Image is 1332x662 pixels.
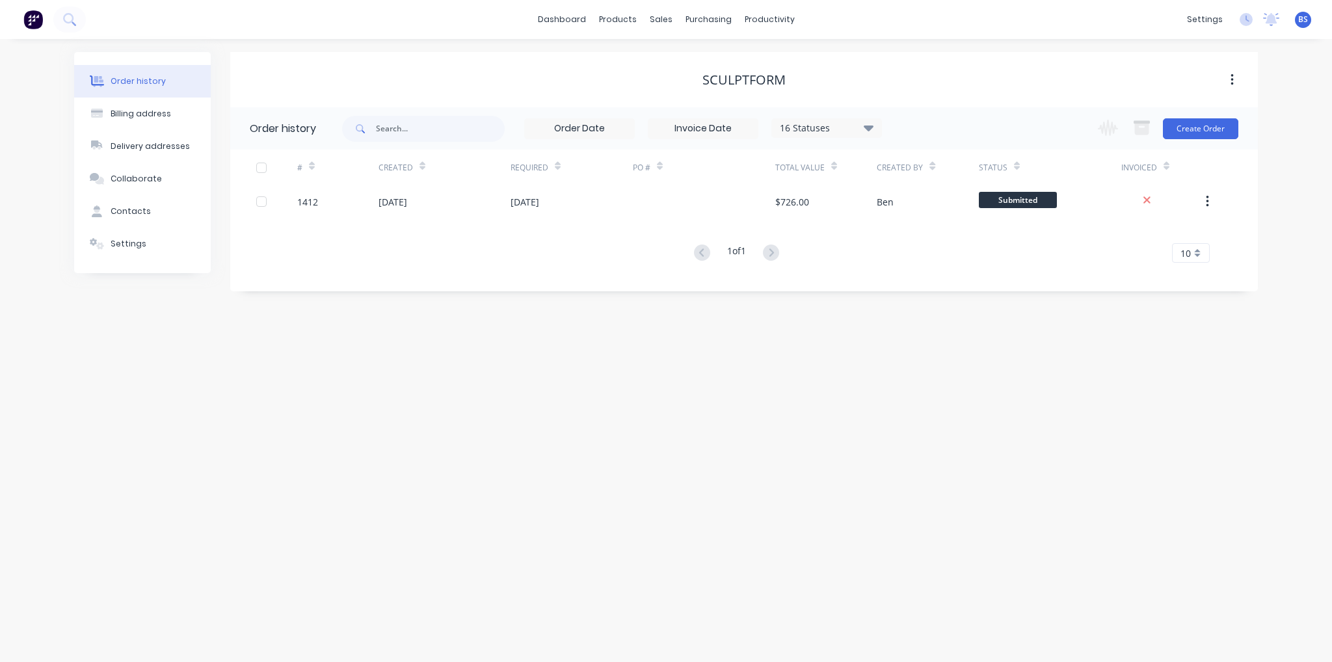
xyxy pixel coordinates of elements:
[74,98,211,130] button: Billing address
[877,195,894,209] div: Ben
[111,140,190,152] div: Delivery addresses
[593,10,643,29] div: products
[1163,118,1238,139] button: Create Order
[111,173,162,185] div: Collaborate
[511,195,539,209] div: [DATE]
[111,205,151,217] div: Contacts
[250,121,316,137] div: Order history
[633,150,775,185] div: PO #
[74,228,211,260] button: Settings
[727,244,746,263] div: 1 of 1
[877,150,978,185] div: Created By
[111,108,171,120] div: Billing address
[74,163,211,195] button: Collaborate
[979,192,1057,208] span: Submitted
[643,10,679,29] div: sales
[702,72,786,88] div: Sculptform
[679,10,738,29] div: purchasing
[648,119,758,139] input: Invoice Date
[775,195,809,209] div: $726.00
[1180,10,1229,29] div: settings
[379,162,413,174] div: Created
[511,162,548,174] div: Required
[979,162,1007,174] div: Status
[74,130,211,163] button: Delivery addresses
[772,121,881,135] div: 16 Statuses
[877,162,923,174] div: Created By
[531,10,593,29] a: dashboard
[633,162,650,174] div: PO #
[775,150,877,185] div: Total Value
[297,162,302,174] div: #
[1180,246,1191,260] span: 10
[111,238,146,250] div: Settings
[297,150,379,185] div: #
[376,116,505,142] input: Search...
[74,65,211,98] button: Order history
[1298,14,1308,25] span: BS
[1121,162,1157,174] div: Invoiced
[979,150,1121,185] div: Status
[23,10,43,29] img: Factory
[1121,150,1203,185] div: Invoiced
[379,150,511,185] div: Created
[74,195,211,228] button: Contacts
[738,10,801,29] div: productivity
[775,162,825,174] div: Total Value
[297,195,318,209] div: 1412
[379,195,407,209] div: [DATE]
[111,75,166,87] div: Order history
[525,119,634,139] input: Order Date
[511,150,633,185] div: Required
